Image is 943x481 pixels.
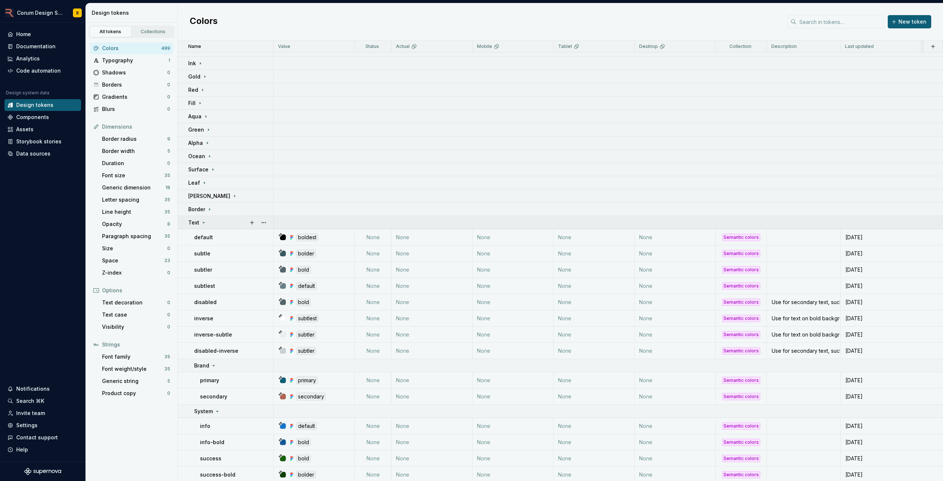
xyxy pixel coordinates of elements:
div: Font size [102,172,164,179]
button: Contact support [4,432,81,443]
div: Typography [102,57,168,64]
a: Product copy0 [99,387,173,399]
div: Generic string [102,377,167,385]
div: bolder [296,250,316,258]
td: None [392,372,473,388]
td: None [635,343,716,359]
div: Shadows [102,69,167,76]
img: 0b9e674d-52c3-42c0-a907-e3eb623f920d.png [5,8,14,17]
a: Letter spacing35 [99,194,173,206]
p: Aqua [188,113,201,120]
div: bolder [296,471,316,479]
div: boldest [296,233,318,241]
div: Search ⌘K [16,397,44,405]
div: 5 [167,378,170,384]
div: Corum Design System [17,9,64,17]
p: inverse-subtle [194,331,232,338]
div: Documentation [16,43,56,50]
td: None [355,372,392,388]
div: bold [296,266,311,274]
td: None [355,343,392,359]
div: Text decoration [102,299,167,306]
div: Visibility [102,323,167,331]
div: Space [102,257,164,264]
a: Paragraph spacing35 [99,230,173,242]
input: Search in tokens... [796,15,883,28]
td: None [473,327,554,343]
div: Semantic colors [722,315,760,322]
a: Colors499 [90,42,173,54]
a: Borders0 [90,79,173,91]
div: Contact support [16,434,58,441]
a: Border width5 [99,145,173,157]
a: Assets [4,123,81,135]
div: Code automation [16,67,61,74]
div: Analytics [16,55,40,62]
a: Text decoration0 [99,297,173,309]
div: 0 [167,245,170,251]
div: 35 [164,366,170,372]
a: Supernova Logo [24,468,61,475]
div: Font weight/style [102,365,164,373]
td: None [554,434,635,450]
a: Space23 [99,255,173,266]
div: 35 [164,209,170,215]
td: None [392,343,473,359]
a: Components [4,111,81,123]
td: None [473,388,554,405]
td: None [392,294,473,310]
a: Code automation [4,65,81,77]
div: Dimensions [102,123,170,130]
div: Semantic colors [722,471,760,478]
td: None [392,278,473,294]
td: None [392,450,473,467]
div: 0 [167,270,170,276]
p: subtle [194,250,210,257]
div: Design system data [6,90,49,96]
a: Storybook stories [4,136,81,147]
a: Invite team [4,407,81,419]
td: None [473,450,554,467]
td: None [473,310,554,327]
div: Collections [135,29,172,35]
td: None [392,388,473,405]
a: Z-index0 [99,267,173,279]
div: Home [16,31,31,38]
div: Semantic colors [722,266,760,273]
div: 1 [168,57,170,63]
td: None [473,245,554,262]
div: Assets [16,126,34,133]
div: Semantic colors [722,234,760,241]
div: bold [296,298,311,306]
a: Line height35 [99,206,173,218]
a: Documentation [4,41,81,52]
a: Data sources [4,148,81,160]
p: Gold [188,73,200,80]
h2: Colors [190,15,218,28]
div: B [76,10,79,16]
td: None [554,245,635,262]
td: None [355,310,392,327]
div: default [296,422,317,430]
div: subtler [296,331,316,339]
p: default [194,234,213,241]
div: Semantic colors [722,299,760,306]
p: info [200,422,210,430]
p: Actual [396,43,410,49]
div: 0 [167,390,170,396]
div: Semantic colors [722,455,760,462]
a: Typography1 [90,55,173,66]
div: 23 [164,258,170,264]
div: bold [296,438,311,446]
p: success [200,455,221,462]
td: None [392,418,473,434]
div: Semantic colors [722,347,760,355]
td: None [635,245,716,262]
div: Paragraph spacing [102,233,164,240]
div: Options [102,287,170,294]
div: bold [296,454,311,463]
div: 0 [167,94,170,100]
td: None [392,434,473,450]
td: None [355,327,392,343]
button: New token [888,15,931,28]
